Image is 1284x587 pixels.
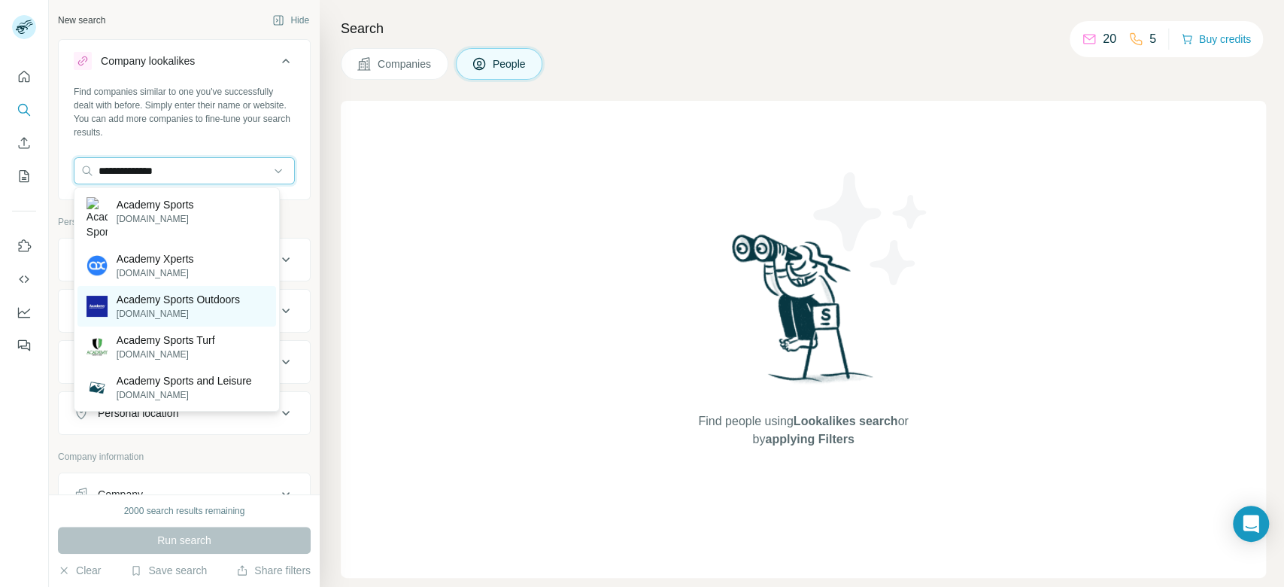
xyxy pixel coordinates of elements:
[58,450,311,464] p: Company information
[98,406,178,421] div: Personal location
[87,377,108,398] img: Academy Sports and Leisure
[117,373,252,388] p: Academy Sports and Leisure
[59,43,310,85] button: Company lookalikes
[1149,30,1156,48] p: 5
[1233,506,1269,542] div: Open Intercom Messenger
[117,348,215,361] p: [DOMAIN_NAME]
[12,299,36,326] button: Dashboard
[12,332,36,359] button: Feedback
[725,230,882,398] img: Surfe Illustration - Woman searching with binoculars
[98,487,143,502] div: Company
[117,388,252,402] p: [DOMAIN_NAME]
[87,296,108,317] img: Academy Sports Outdoors
[378,56,433,71] span: Companies
[236,563,311,578] button: Share filters
[130,563,207,578] button: Save search
[59,476,310,512] button: Company
[1181,29,1251,50] button: Buy credits
[1103,30,1116,48] p: 20
[12,63,36,90] button: Quick start
[59,293,310,329] button: Seniority
[12,163,36,190] button: My lists
[124,504,245,518] div: 2000 search results remaining
[117,251,194,266] p: Academy Xperts
[12,233,36,260] button: Use Surfe on LinkedIn
[117,333,215,348] p: Academy Sports Turf
[794,415,898,427] span: Lookalikes search
[101,53,195,68] div: Company lookalikes
[58,14,105,27] div: New search
[59,242,310,278] button: Job title
[683,412,924,449] span: Find people using or by
[12,129,36,157] button: Enrich CSV
[341,18,1266,39] h4: Search
[765,433,854,446] span: applying Filters
[59,344,310,380] button: Department
[87,255,108,276] img: Academy Xperts
[58,563,101,578] button: Clear
[117,292,240,307] p: Academy Sports Outdoors
[117,197,194,212] p: Academy Sports
[87,336,108,357] img: Academy Sports Turf
[117,307,240,321] p: [DOMAIN_NAME]
[74,85,295,139] div: Find companies similar to one you've successfully dealt with before. Simply enter their name or w...
[117,266,194,280] p: [DOMAIN_NAME]
[12,266,36,293] button: Use Surfe API
[12,96,36,123] button: Search
[59,395,310,431] button: Personal location
[87,197,108,239] img: Academy Sports
[58,215,311,229] p: Personal information
[262,9,320,32] button: Hide
[493,56,527,71] span: People
[803,161,939,297] img: Surfe Illustration - Stars
[117,212,194,226] p: [DOMAIN_NAME]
